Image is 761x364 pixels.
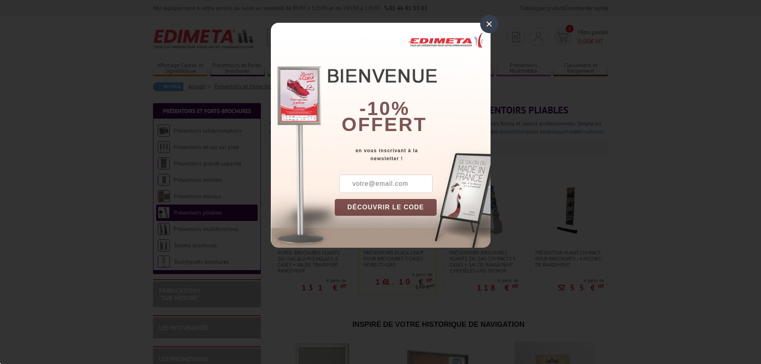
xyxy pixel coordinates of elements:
[342,114,427,135] font: offert
[480,15,499,33] div: ×
[339,175,433,193] input: votre@email.com
[335,147,491,163] div: en vous inscrivant à la newsletter !
[360,98,410,119] b: -10%
[335,199,437,216] button: DÉCOUVRIR LE CODE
